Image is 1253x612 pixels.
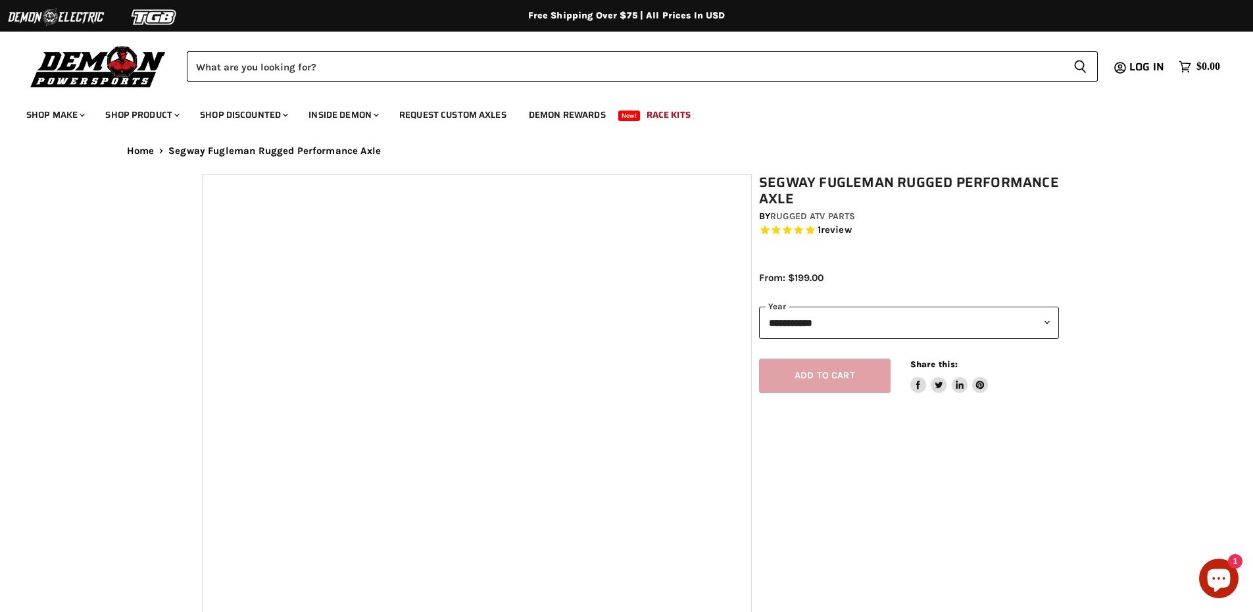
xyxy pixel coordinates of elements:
[16,96,1217,128] ul: Main menu
[187,51,1098,82] form: Product
[1129,59,1164,75] span: Log in
[1123,61,1172,73] a: Log in
[16,101,93,128] a: Shop Make
[389,101,516,128] a: Request Custom Axles
[759,224,1059,238] span: Rated 5.0 out of 5 stars 1 reviews
[770,211,855,222] a: Rugged ATV Parts
[821,224,852,236] span: review
[26,43,170,89] img: Demon Powersports
[7,5,105,30] img: Demon Electric Logo 2
[101,10,1153,22] div: Free Shipping Over $75 | All Prices In USD
[759,174,1059,207] h1: Segway Fugleman Rugged Performance Axle
[1196,61,1220,73] span: $0.00
[168,145,381,157] span: Segway Fugleman Rugged Performance Axle
[910,359,958,369] span: Share this:
[101,145,1153,157] nav: Breadcrumbs
[190,101,296,128] a: Shop Discounted
[637,101,700,128] a: Race Kits
[618,111,641,121] span: New!
[759,307,1059,339] select: year
[127,145,155,157] a: Home
[95,101,187,128] a: Shop Product
[1063,51,1098,82] button: Search
[818,224,852,236] span: 1 reviews
[1195,559,1242,601] inbox-online-store-chat: Shopify online store chat
[759,209,1059,224] div: by
[519,101,616,128] a: Demon Rewards
[759,272,823,284] span: From: $199.00
[910,359,989,394] aside: Share this:
[299,101,387,128] a: Inside Demon
[1172,57,1227,76] a: $0.00
[187,51,1063,82] input: Search
[105,5,204,30] img: TGB Logo 2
